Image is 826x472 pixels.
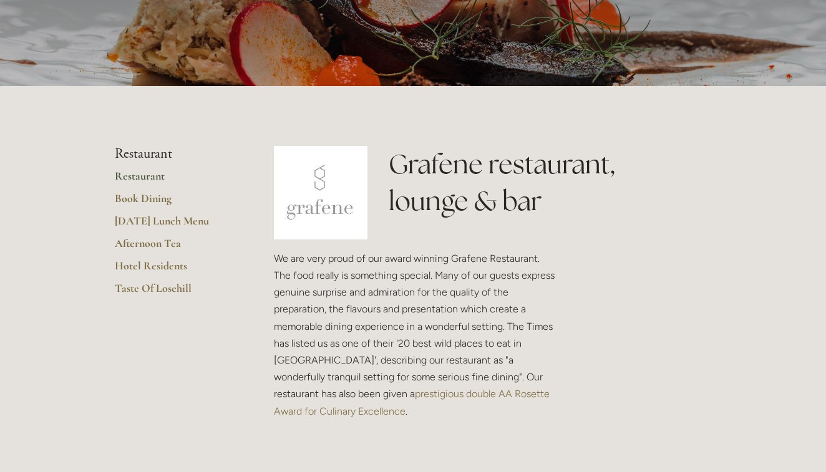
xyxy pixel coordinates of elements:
a: prestigious double AA Rosette Award for Culinary Excellence [274,388,552,417]
h1: Grafene restaurant, lounge & bar [389,146,711,219]
a: Taste Of Losehill [115,281,234,304]
a: Book Dining [115,191,234,214]
a: Afternoon Tea [115,236,234,259]
img: grafene.jpg [274,146,367,239]
p: We are very proud of our award winning Grafene Restaurant. The food really is something special. ... [274,250,558,420]
li: Restaurant [115,146,234,162]
a: [DATE] Lunch Menu [115,214,234,236]
a: Hotel Residents [115,259,234,281]
a: Restaurant [115,169,234,191]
